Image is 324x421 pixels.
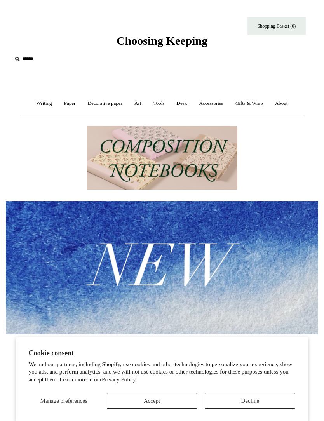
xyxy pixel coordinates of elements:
h2: Cookie consent [29,349,296,357]
a: Desk [171,93,193,114]
span: Choosing Keeping [117,34,207,47]
a: Art [129,93,146,114]
a: Gifts & Wrap [230,93,268,114]
a: About [270,93,293,114]
a: Writing [31,93,57,114]
a: Decorative paper [82,93,128,114]
img: New.jpg__PID:f73bdf93-380a-4a35-bcfe-7823039498e1 [6,201,318,334]
a: Shopping Basket (0) [247,17,306,35]
img: 202302 Composition ledgers.jpg__PID:69722ee6-fa44-49dd-a067-31375e5d54ec [87,126,237,190]
a: Paper [59,93,81,114]
button: Manage preferences [29,393,99,409]
button: Decline [205,393,295,409]
span: Manage preferences [40,398,87,404]
a: Privacy Policy [102,376,136,383]
a: Accessories [194,93,229,114]
button: Accept [107,393,197,409]
a: Tools [148,93,170,114]
p: We and our partners, including Shopify, use cookies and other technologies to personalize your ex... [29,361,296,384]
a: Choosing Keeping [117,40,207,46]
